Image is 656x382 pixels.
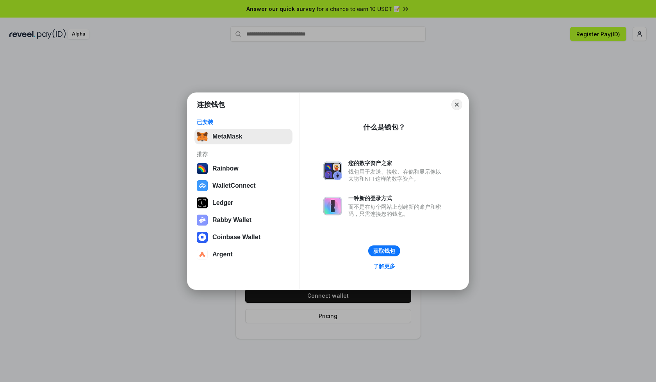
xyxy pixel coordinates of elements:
[212,251,233,258] div: Argent
[197,197,208,208] img: svg+xml,%3Csvg%20xmlns%3D%22http%3A%2F%2Fwww.w3.org%2F2000%2Fsvg%22%20width%3D%2228%22%20height%3...
[348,195,445,202] div: 一种新的登录方式
[197,180,208,191] img: svg+xml,%3Csvg%20width%3D%2228%22%20height%3D%2228%22%20viewBox%3D%220%200%2028%2028%22%20fill%3D...
[323,197,342,215] img: svg+xml,%3Csvg%20xmlns%3D%22http%3A%2F%2Fwww.w3.org%2F2000%2Fsvg%22%20fill%3D%22none%22%20viewBox...
[348,168,445,182] div: 钱包用于发送、接收、存储和显示像以太坊和NFT这样的数字资产。
[368,245,400,256] button: 获取钱包
[348,203,445,217] div: 而不是在每个网站上创建新的账户和密码，只需连接您的钱包。
[363,123,405,132] div: 什么是钱包？
[348,160,445,167] div: 您的数字资产之家
[197,249,208,260] img: svg+xml,%3Csvg%20width%3D%2228%22%20height%3D%2228%22%20viewBox%3D%220%200%2028%2028%22%20fill%3D...
[323,162,342,180] img: svg+xml,%3Csvg%20xmlns%3D%22http%3A%2F%2Fwww.w3.org%2F2000%2Fsvg%22%20fill%3D%22none%22%20viewBox...
[451,99,462,110] button: Close
[194,212,292,228] button: Rabby Wallet
[197,215,208,226] img: svg+xml,%3Csvg%20xmlns%3D%22http%3A%2F%2Fwww.w3.org%2F2000%2Fsvg%22%20fill%3D%22none%22%20viewBox...
[197,163,208,174] img: svg+xml,%3Csvg%20width%3D%22120%22%20height%3D%22120%22%20viewBox%3D%220%200%20120%20120%22%20fil...
[212,165,239,172] div: Rainbow
[194,178,292,194] button: WalletConnect
[212,217,251,224] div: Rabby Wallet
[197,151,290,158] div: 推荐
[212,182,256,189] div: WalletConnect
[194,247,292,262] button: Argent
[212,234,260,241] div: Coinbase Wallet
[369,261,400,271] a: 了解更多
[373,263,395,270] div: 了解更多
[212,199,233,206] div: Ledger
[197,232,208,243] img: svg+xml,%3Csvg%20width%3D%2228%22%20height%3D%2228%22%20viewBox%3D%220%200%2028%2028%22%20fill%3D...
[212,133,242,140] div: MetaMask
[197,131,208,142] img: svg+xml,%3Csvg%20fill%3D%22none%22%20height%3D%2233%22%20viewBox%3D%220%200%2035%2033%22%20width%...
[197,119,290,126] div: 已安装
[194,195,292,211] button: Ledger
[194,229,292,245] button: Coinbase Wallet
[194,129,292,144] button: MetaMask
[194,161,292,176] button: Rainbow
[373,247,395,254] div: 获取钱包
[197,100,225,109] h1: 连接钱包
